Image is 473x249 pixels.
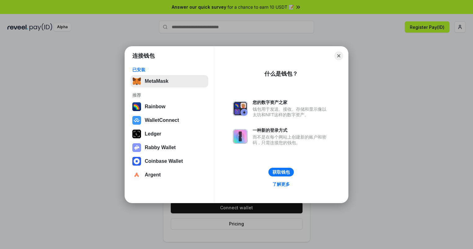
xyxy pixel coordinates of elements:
div: 一种新的登录方式 [253,127,329,133]
div: 了解更多 [272,181,290,187]
img: svg+xml,%3Csvg%20xmlns%3D%22http%3A%2F%2Fwww.w3.org%2F2000%2Fsvg%22%20fill%3D%22none%22%20viewBox... [132,143,141,152]
button: Argent [130,169,208,181]
div: Ledger [145,131,161,137]
div: Rainbow [145,104,166,109]
img: svg+xml,%3Csvg%20xmlns%3D%22http%3A%2F%2Fwww.w3.org%2F2000%2Fsvg%22%20fill%3D%22none%22%20viewBox... [233,101,248,116]
div: WalletConnect [145,118,179,123]
button: 获取钱包 [268,168,294,176]
button: Coinbase Wallet [130,155,208,167]
img: svg+xml,%3Csvg%20width%3D%2228%22%20height%3D%2228%22%20viewBox%3D%220%200%2028%2028%22%20fill%3D... [132,171,141,179]
div: 而不是在每个网站上创建新的账户和密码，只需连接您的钱包。 [253,134,329,145]
div: 什么是钱包？ [264,70,298,78]
button: MetaMask [130,75,208,87]
div: 推荐 [132,92,206,98]
div: 钱包用于发送、接收、存储和显示像以太坊和NFT这样的数字资产。 [253,106,329,118]
button: WalletConnect [130,114,208,127]
img: svg+xml,%3Csvg%20width%3D%2228%22%20height%3D%2228%22%20viewBox%3D%220%200%2028%2028%22%20fill%3D... [132,116,141,125]
img: svg+xml,%3Csvg%20width%3D%2228%22%20height%3D%2228%22%20viewBox%3D%220%200%2028%2028%22%20fill%3D... [132,157,141,166]
button: Rabby Wallet [130,141,208,154]
button: Rainbow [130,100,208,113]
img: svg+xml,%3Csvg%20width%3D%22120%22%20height%3D%22120%22%20viewBox%3D%220%200%20120%20120%22%20fil... [132,102,141,111]
div: 您的数字资产之家 [253,100,329,105]
img: svg+xml,%3Csvg%20xmlns%3D%22http%3A%2F%2Fwww.w3.org%2F2000%2Fsvg%22%20fill%3D%22none%22%20viewBox... [233,129,248,144]
div: 已安装 [132,67,206,73]
div: Rabby Wallet [145,145,176,150]
button: Ledger [130,128,208,140]
div: 获取钱包 [272,169,290,175]
div: MetaMask [145,78,168,84]
img: svg+xml,%3Csvg%20xmlns%3D%22http%3A%2F%2Fwww.w3.org%2F2000%2Fsvg%22%20width%3D%2228%22%20height%3... [132,130,141,138]
img: svg+xml,%3Csvg%20fill%3D%22none%22%20height%3D%2233%22%20viewBox%3D%220%200%2035%2033%22%20width%... [132,77,141,86]
button: Close [334,51,343,60]
a: 了解更多 [269,180,294,188]
div: Coinbase Wallet [145,158,183,164]
h1: 连接钱包 [132,52,155,60]
div: Argent [145,172,161,178]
